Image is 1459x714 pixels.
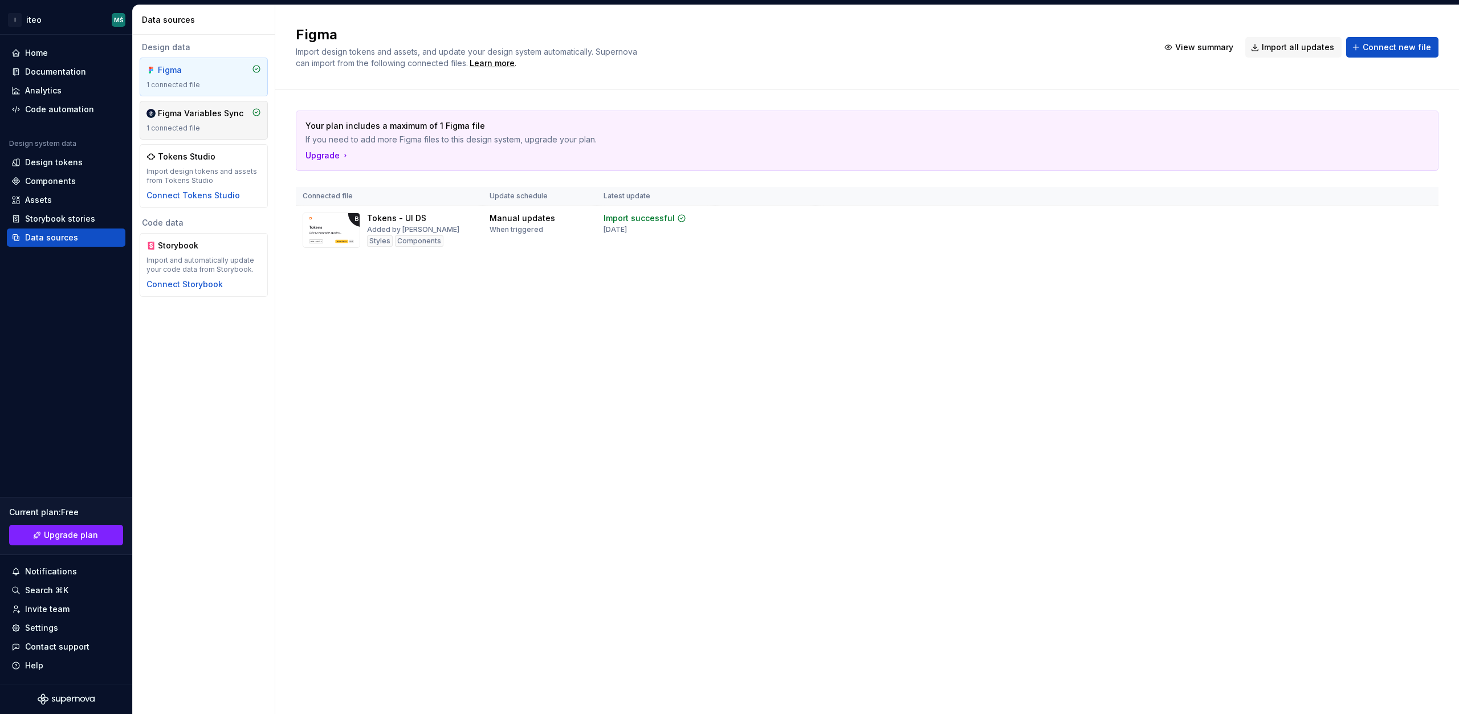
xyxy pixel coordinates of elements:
div: I [8,13,22,27]
span: Connect new file [1363,42,1431,53]
p: If you need to add more Figma files to this design system, upgrade your plan. [305,134,1349,145]
a: Components [7,172,125,190]
button: Notifications [7,562,125,581]
a: Storybook stories [7,210,125,228]
div: Components [395,235,443,247]
div: Design system data [9,139,76,148]
a: Learn more [470,58,515,69]
div: 1 connected file [146,80,261,89]
span: Import design tokens and assets, and update your design system automatically. Supernova can impor... [296,47,639,68]
div: Search ⌘K [25,585,68,596]
span: Upgrade plan [44,529,98,541]
button: Connect new file [1346,37,1438,58]
button: IiteoMŚ [2,7,130,32]
a: Documentation [7,63,125,81]
div: Analytics [25,85,62,96]
button: Upgrade [305,150,350,161]
div: MŚ [114,15,124,25]
a: Tokens StudioImport design tokens and assets from Tokens StudioConnect Tokens Studio [140,144,268,208]
div: Figma Variables Sync [158,108,243,119]
th: Latest update [597,187,715,206]
a: Code automation [7,100,125,119]
div: Notifications [25,566,77,577]
button: View summary [1159,37,1241,58]
button: Upgrade plan [9,525,123,545]
th: Update schedule [483,187,597,206]
a: Design tokens [7,153,125,172]
a: Assets [7,191,125,209]
div: Help [25,660,43,671]
span: View summary [1175,42,1233,53]
a: Figma Variables Sync1 connected file [140,101,268,140]
div: Figma [158,64,213,76]
a: Figma1 connected file [140,58,268,96]
div: Data sources [142,14,270,26]
div: Import and automatically update your code data from Storybook. [146,256,261,274]
span: . [468,59,516,68]
a: Data sources [7,229,125,247]
div: Design data [140,42,268,53]
div: Manual updates [490,213,555,224]
div: When triggered [490,225,543,234]
div: Styles [367,235,393,247]
div: Current plan : Free [9,507,123,518]
h2: Figma [296,26,1145,44]
div: Tokens Studio [158,151,215,162]
div: Code data [140,217,268,229]
div: 1 connected file [146,124,261,133]
div: Added by [PERSON_NAME] [367,225,459,234]
div: Tokens - UI DS [367,213,426,224]
a: Analytics [7,81,125,100]
button: Search ⌘K [7,581,125,599]
div: iteo [26,14,42,26]
div: [DATE] [604,225,627,234]
a: Settings [7,619,125,637]
div: Settings [25,622,58,634]
button: Connect Storybook [146,279,223,290]
button: Contact support [7,638,125,656]
div: Home [25,47,48,59]
div: Import successful [604,213,675,224]
div: Code automation [25,104,94,115]
svg: Supernova Logo [38,693,95,705]
button: Connect Tokens Studio [146,190,240,201]
div: Components [25,176,76,187]
a: Home [7,44,125,62]
span: Import all updates [1262,42,1334,53]
button: Help [7,656,125,675]
div: Storybook stories [25,213,95,225]
div: Storybook [158,240,213,251]
a: Invite team [7,600,125,618]
div: Import design tokens and assets from Tokens Studio [146,167,261,185]
div: Data sources [25,232,78,243]
a: StorybookImport and automatically update your code data from Storybook.Connect Storybook [140,233,268,297]
div: Design tokens [25,157,83,168]
div: Contact support [25,641,89,652]
button: Import all updates [1245,37,1342,58]
p: Your plan includes a maximum of 1 Figma file [305,120,1349,132]
th: Connected file [296,187,483,206]
div: Invite team [25,603,70,615]
div: Documentation [25,66,86,77]
div: Assets [25,194,52,206]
